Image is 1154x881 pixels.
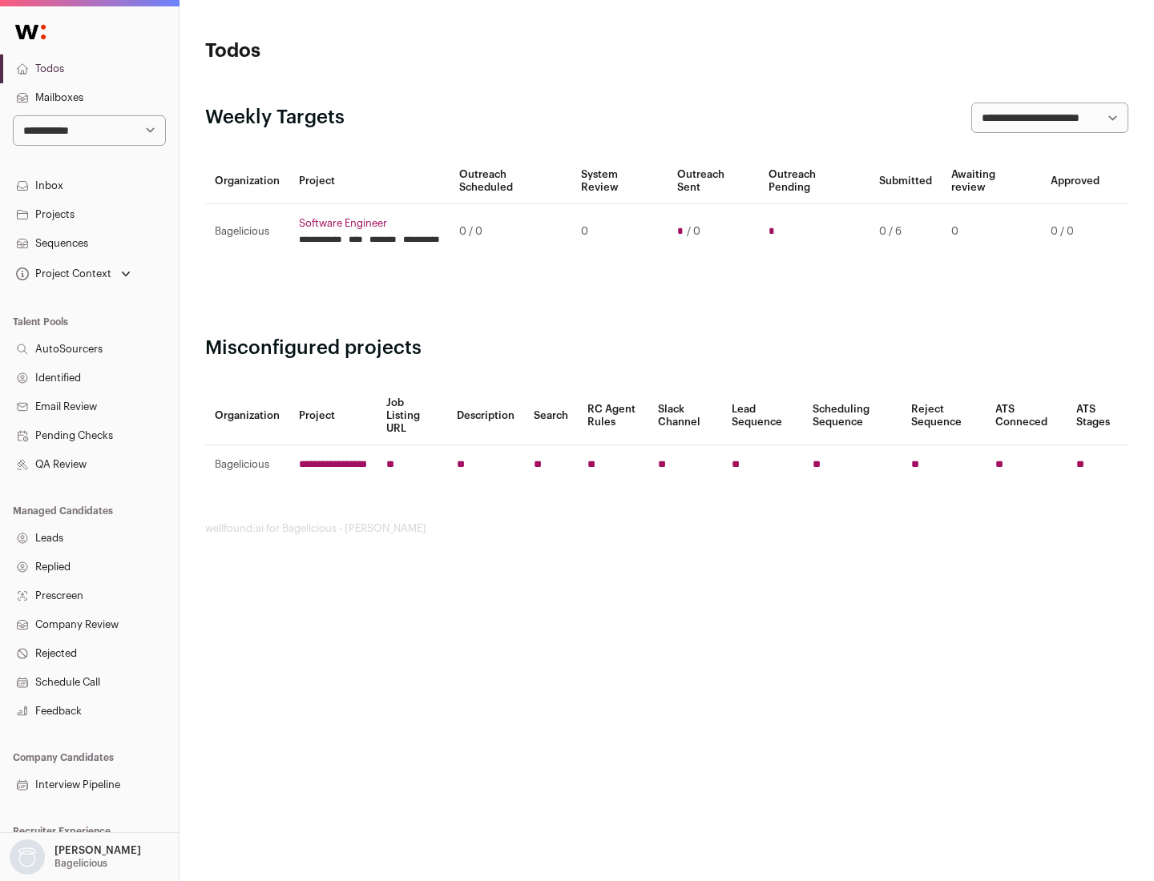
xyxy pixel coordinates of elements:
h2: Misconfigured projects [205,336,1128,361]
th: Awaiting review [942,159,1041,204]
a: Software Engineer [299,217,440,230]
th: Slack Channel [648,387,722,445]
th: Organization [205,387,289,445]
button: Open dropdown [6,839,144,875]
div: Project Context [13,268,111,280]
th: Organization [205,159,289,204]
p: [PERSON_NAME] [54,844,141,857]
th: Project [289,387,377,445]
th: Outreach Pending [759,159,869,204]
footer: wellfound:ai for Bagelicious - [PERSON_NAME] [205,522,1128,535]
td: 0 [571,204,667,259]
th: Scheduling Sequence [803,387,902,445]
th: ATS Stages [1067,387,1128,445]
th: ATS Conneced [986,387,1066,445]
th: Description [447,387,524,445]
button: Open dropdown [13,263,134,285]
th: Job Listing URL [377,387,447,445]
th: Approved [1041,159,1109,204]
h2: Weekly Targets [205,105,345,131]
td: 0 [942,204,1041,259]
th: Lead Sequence [722,387,803,445]
td: 0 / 6 [870,204,942,259]
td: Bagelicious [205,445,289,485]
td: 0 / 0 [450,204,571,259]
th: Search [524,387,578,445]
span: / 0 [687,225,700,238]
img: Wellfound [6,16,54,48]
td: 0 / 0 [1041,204,1109,259]
th: Reject Sequence [902,387,987,445]
p: Bagelicious [54,857,107,870]
th: Outreach Sent [668,159,760,204]
td: Bagelicious [205,204,289,259]
th: System Review [571,159,667,204]
th: Outreach Scheduled [450,159,571,204]
th: Submitted [870,159,942,204]
th: RC Agent Rules [578,387,648,445]
th: Project [289,159,450,204]
h1: Todos [205,38,513,64]
img: nopic.png [10,839,45,875]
